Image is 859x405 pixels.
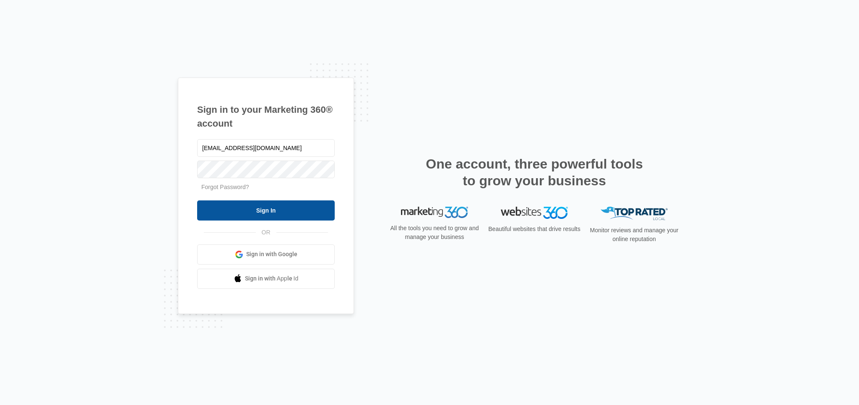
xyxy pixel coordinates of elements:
[401,207,468,218] img: Marketing 360
[601,207,668,221] img: Top Rated Local
[246,250,297,259] span: Sign in with Google
[388,224,482,241] p: All the tools you need to grow and manage your business
[197,139,335,157] input: Email
[201,184,249,190] a: Forgot Password?
[256,228,276,237] span: OR
[245,274,299,283] span: Sign in with Apple Id
[501,207,568,219] img: Websites 360
[197,269,335,289] a: Sign in with Apple Id
[197,244,335,265] a: Sign in with Google
[197,103,335,130] h1: Sign in to your Marketing 360® account
[587,226,681,244] p: Monitor reviews and manage your online reputation
[197,200,335,221] input: Sign In
[487,225,581,234] p: Beautiful websites that drive results
[423,156,646,189] h2: One account, three powerful tools to grow your business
